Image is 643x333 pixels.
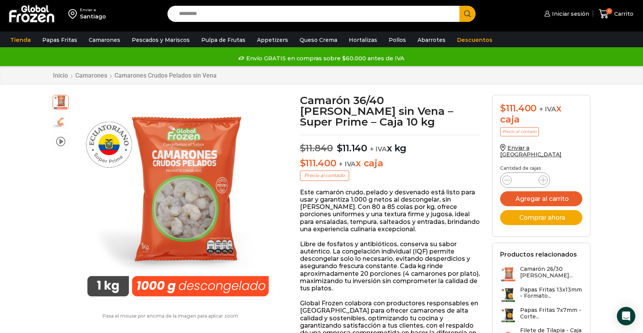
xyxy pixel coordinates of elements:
span: $ [300,142,306,154]
a: Camarones Crudos Pelados sin Vena [114,72,217,79]
h3: Papas Fritas 13x13mm - Formato... [520,287,582,300]
div: 1 / 3 [73,95,283,306]
a: Appetizers [253,33,292,47]
span: 0 [606,8,612,14]
a: Papas Fritas 7x7mm - Corte... [500,307,582,323]
h1: Camarón 36/40 [PERSON_NAME] sin Vena – Super Prime – Caja 10 kg [300,95,481,127]
bdi: 111.400 [500,103,537,114]
p: Cantidad de cajas [500,166,582,171]
h3: Camarón 26/30 [PERSON_NAME]... [520,266,582,279]
span: Iniciar sesión [550,10,589,18]
p: x kg [300,135,481,154]
a: Camarón 26/30 [PERSON_NAME]... [500,266,582,282]
span: PM04004040 [53,94,68,109]
bdi: 111.400 [300,157,336,169]
a: Camarones [75,72,108,79]
a: Pulpa de Frutas [197,33,249,47]
p: x caja [300,158,481,169]
input: Product quantity [518,175,532,186]
a: Pescados y Mariscos [128,33,194,47]
h3: Papas Fritas 7x7mm - Corte... [520,307,582,320]
p: Este camarón crudo, pelado y desvenado está listo para usar y garantiza 1.000 g netos al desconge... [300,189,481,233]
span: $ [300,157,306,169]
p: Libre de fosfatos y antibióticos, conserva su sabor auténtico. La congelación individual (IQF) pe... [300,240,481,292]
a: Abarrotes [414,33,449,47]
p: Precio al contado [300,171,349,181]
div: Enviar a [80,7,106,13]
a: Iniciar sesión [542,6,589,22]
span: + IVA [339,160,356,168]
h2: Productos relacionados [500,251,577,258]
a: Descuentos [453,33,496,47]
a: Papas Fritas [38,33,81,47]
a: Tienda [7,33,35,47]
a: Inicio [53,72,68,79]
span: Carrito [612,10,633,18]
span: + IVA [370,145,387,153]
bdi: 11.140 [337,142,367,154]
a: Hortalizas [345,33,381,47]
a: Papas Fritas 13x13mm - Formato... [500,287,582,303]
p: Pasa el mouse por encima de la imagen para aplicar zoom [53,313,288,319]
div: Open Intercom Messenger [617,307,635,325]
span: camaron-sin-cascara [53,114,68,129]
p: Precio al contado [500,127,539,136]
img: PM04004040 [73,95,283,306]
button: Comprar ahora [500,210,582,225]
span: $ [337,142,343,154]
a: Enviar a [GEOGRAPHIC_DATA] [500,144,562,158]
img: address-field-icon.svg [68,7,80,20]
button: Agregar al carrito [500,191,582,206]
nav: Breadcrumb [53,72,217,79]
div: x caja [500,103,582,125]
a: Pollos [385,33,410,47]
a: Queso Crema [296,33,341,47]
button: Search button [459,6,476,22]
bdi: 11.840 [300,142,333,154]
a: Camarones [85,33,124,47]
span: + IVA [539,105,556,113]
span: $ [500,103,506,114]
a: 0 Carrito [597,5,635,23]
div: Santiago [80,13,106,20]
